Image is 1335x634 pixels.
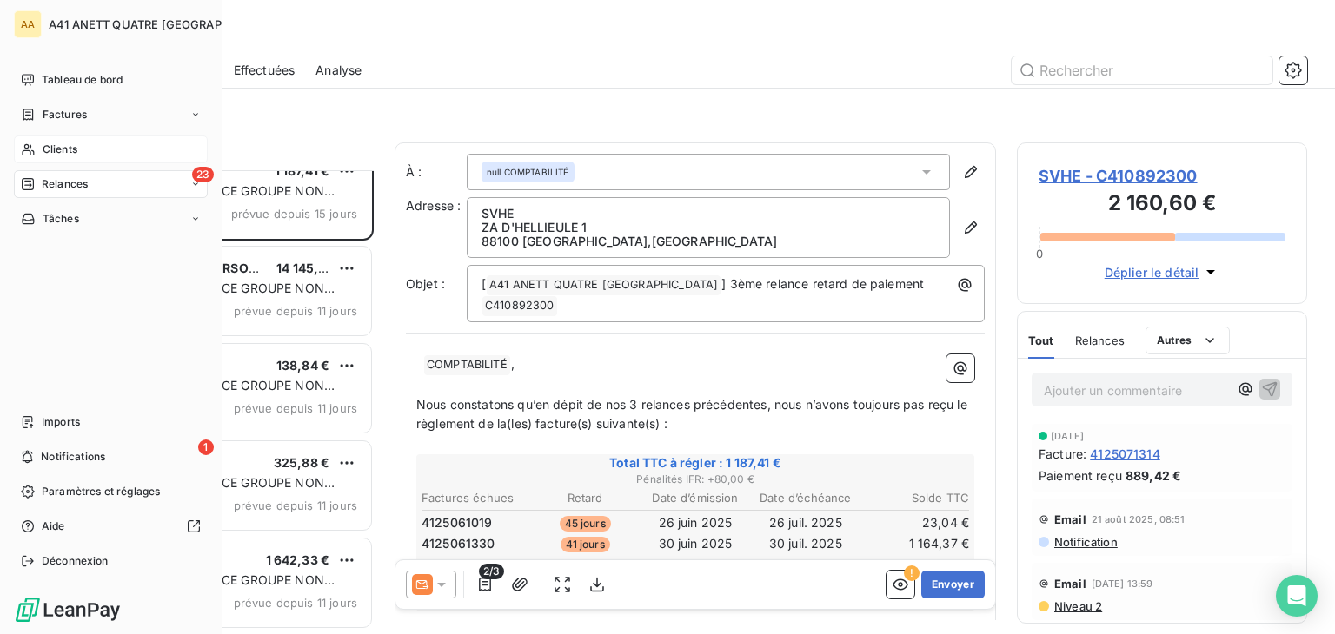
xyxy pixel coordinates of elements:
[41,449,105,465] span: Notifications
[276,261,346,275] span: 14 145,92 €
[867,558,972,572] span: Total
[416,397,971,432] span: Nous constatons qu’en dépit de nos 3 relances précédentes, nous n’avons toujours pas reçu le règl...
[1105,263,1199,281] span: Déplier le détail
[124,475,335,507] span: PLAN DE RELANCE GROUPE NON AUTOMATIQUE
[1054,512,1086,526] span: Email
[124,281,335,313] span: PLAN DE RELANCE GROUPE NON AUTOMATIQUE
[921,571,985,598] button: Envoyer
[42,553,109,569] span: Déconnexion
[124,378,335,410] span: PLAN DE RELANCE GROUPE NON AUTOMATIQUE
[487,275,721,295] span: A41 ANETT QUATRE [GEOGRAPHIC_DATA]
[42,72,123,88] span: Tableau de bord
[1039,445,1086,463] span: Facture :
[198,439,214,455] span: 1
[276,358,329,373] span: 138,84 €
[1126,466,1181,485] span: 889,42 €
[482,207,935,221] p: SVHE
[482,221,935,234] p: ZA D'HELLIEULE 1
[406,276,445,291] span: Objet :
[751,489,860,507] th: Date d’échéance
[1146,327,1230,354] button: Autres
[763,558,867,572] span: Nbr de factures
[641,489,750,507] th: Date d’émission
[482,296,557,316] span: C410892300
[751,534,860,553] td: 30 juil. 2025
[42,518,65,534] span: Aide
[482,276,486,291] span: [
[561,537,610,552] span: 41 jours
[231,207,357,221] span: prévue depuis 15 jours
[1090,445,1160,463] span: 4125071314
[421,489,529,507] th: Factures échues
[49,17,281,31] span: A41 ANETT QUATRE [GEOGRAPHIC_DATA]
[234,304,357,318] span: prévue depuis 11 jours
[1092,514,1186,525] span: 21 août 2025, 08:51
[422,514,493,532] span: 4125061019
[1099,262,1225,282] button: Déplier le détail
[266,552,330,567] span: 1 642,33 €
[42,176,88,192] span: Relances
[1012,56,1272,84] input: Rechercher
[1053,535,1118,549] span: Notification
[531,489,640,507] th: Retard
[42,414,80,430] span: Imports
[406,198,461,213] span: Adresse :
[43,107,87,122] span: Factures
[560,516,611,532] span: 45 jours
[861,513,970,532] td: 23,04 €
[1036,247,1043,261] span: 0
[1053,599,1102,613] span: Niveau 2
[1092,578,1153,589] span: [DATE] 13:59
[424,355,510,375] span: COMPTABILITÉ
[124,572,335,604] span: PLAN DE RELANCE GROUPE NON AUTOMATIQUE
[315,62,362,79] span: Analyse
[406,163,467,181] label: À :
[511,356,515,371] span: ,
[641,534,750,553] td: 30 juin 2025
[861,489,970,507] th: Solde TTC
[419,472,972,487] span: Pénalités IFR : + 80,00 €
[482,234,935,248] p: 88100 [GEOGRAPHIC_DATA] , [GEOGRAPHIC_DATA]
[43,211,79,227] span: Tâches
[192,167,214,182] span: 23
[751,513,860,532] td: 26 juil. 2025
[275,163,330,178] span: 1 187,41 €
[1039,164,1285,188] span: SVHE - C410892300
[14,596,122,624] img: Logo LeanPay
[234,62,296,79] span: Effectuées
[641,513,750,532] td: 26 juin 2025
[1075,334,1125,347] span: Relances
[1051,431,1084,441] span: [DATE]
[1039,466,1122,485] span: Paiement reçu
[124,183,335,215] span: PLAN DE RELANCE GROUPE NON AUTOMATIQUE
[1028,334,1054,347] span: Tout
[419,454,972,472] span: Total TTC à régler : 1 187,41 €
[487,166,569,178] span: null COMPTABILITÉ
[861,534,970,553] td: 1 164,37 €
[274,455,329,470] span: 325,88 €
[419,558,763,572] span: Pénalités
[42,484,160,499] span: Paramètres et réglages
[234,401,357,415] span: prévue depuis 11 jours
[43,142,77,157] span: Clients
[422,535,495,552] span: 4125061330
[479,564,504,579] span: 2/3
[234,596,357,610] span: prévue depuis 11 jours
[1054,577,1086,591] span: Email
[83,170,374,634] div: grid
[1039,188,1285,222] h3: 2 160,60 €
[1276,575,1318,617] div: Open Intercom Messenger
[721,276,924,291] span: ] 3ème relance retard de paiement
[14,10,42,38] div: AA
[234,499,357,512] span: prévue depuis 11 jours
[14,512,208,540] a: Aide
